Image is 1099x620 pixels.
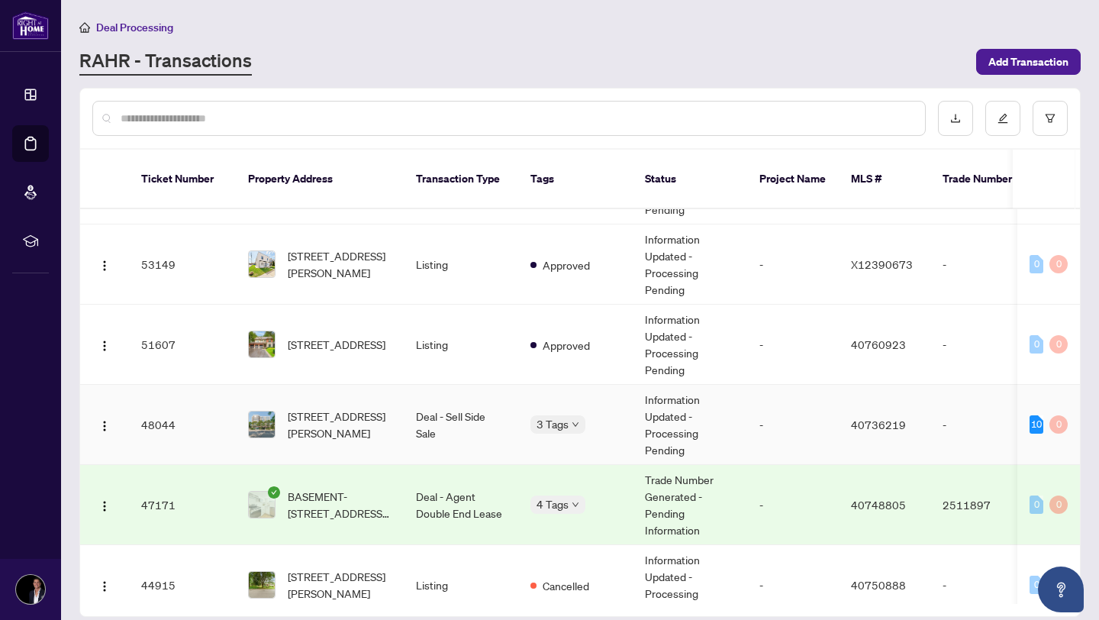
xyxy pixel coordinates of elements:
td: 51607 [129,305,236,385]
img: thumbnail-img [249,412,275,438]
button: Add Transaction [976,49,1081,75]
div: 0 [1030,496,1043,514]
img: Logo [98,260,111,272]
button: Logo [92,412,117,437]
button: Logo [92,492,117,517]
th: Status [633,150,747,209]
span: 40748805 [851,498,906,512]
span: [STREET_ADDRESS][PERSON_NAME] [288,408,392,441]
td: - [747,305,839,385]
span: [STREET_ADDRESS] [288,336,385,353]
th: Property Address [236,150,404,209]
span: download [950,113,961,124]
td: Information Updated - Processing Pending [633,385,747,465]
th: Ticket Number [129,150,236,209]
td: - [747,465,839,545]
div: 0 [1049,335,1068,354]
img: thumbnail-img [249,492,275,518]
th: MLS # [839,150,930,209]
div: 0 [1049,415,1068,434]
td: - [930,224,1037,305]
td: - [747,224,839,305]
span: BASEMENT-[STREET_ADDRESS][PERSON_NAME] [288,488,392,522]
td: 47171 [129,465,236,545]
span: [STREET_ADDRESS][PERSON_NAME] [288,247,392,281]
th: Tags [518,150,633,209]
td: 48044 [129,385,236,465]
button: download [938,101,973,136]
span: 3 Tags [537,415,569,433]
img: thumbnail-img [249,331,275,357]
img: Logo [98,500,111,512]
span: edit [997,113,1008,124]
td: - [930,305,1037,385]
td: - [930,385,1037,465]
div: 0 [1030,576,1043,594]
span: 40736219 [851,418,906,431]
span: Cancelled [543,577,589,594]
span: check-circle [268,486,280,499]
th: Trade Number [930,150,1037,209]
div: 0 [1049,496,1068,514]
span: down [572,421,579,428]
span: filter [1045,113,1055,124]
td: Information Updated - Processing Pending [633,305,747,385]
div: 0 [1030,255,1043,273]
span: Deal Processing [96,21,173,34]
span: 4 Tags [537,496,569,513]
th: Transaction Type [404,150,518,209]
td: Deal - Agent Double End Lease [404,465,518,545]
img: thumbnail-img [249,251,275,277]
td: Listing [404,305,518,385]
span: 40750888 [851,578,906,592]
td: 2511897 [930,465,1037,545]
img: Logo [98,580,111,593]
button: Logo [92,573,117,597]
button: Open asap [1038,567,1084,612]
button: filter [1033,101,1068,136]
span: down [572,501,579,509]
span: home [79,22,90,33]
span: Approved [543,337,590,354]
span: [STREET_ADDRESS][PERSON_NAME] [288,568,392,602]
td: - [747,385,839,465]
td: Deal - Sell Side Sale [404,385,518,465]
button: Logo [92,332,117,357]
span: Add Transaction [988,50,1068,74]
span: 40760923 [851,337,906,351]
th: Project Name [747,150,839,209]
div: 0 [1030,335,1043,354]
button: edit [985,101,1020,136]
img: thumbnail-img [249,572,275,598]
td: Listing [404,224,518,305]
a: RAHR - Transactions [79,48,252,76]
img: Profile Icon [16,575,45,604]
td: Trade Number Generated - Pending Information [633,465,747,545]
span: Approved [543,257,590,273]
img: logo [12,11,49,40]
button: Logo [92,252,117,276]
td: Information Updated - Processing Pending [633,224,747,305]
div: 0 [1049,255,1068,273]
td: 53149 [129,224,236,305]
img: Logo [98,340,111,352]
span: X12390673 [851,257,913,271]
img: Logo [98,420,111,432]
div: 10 [1030,415,1043,434]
